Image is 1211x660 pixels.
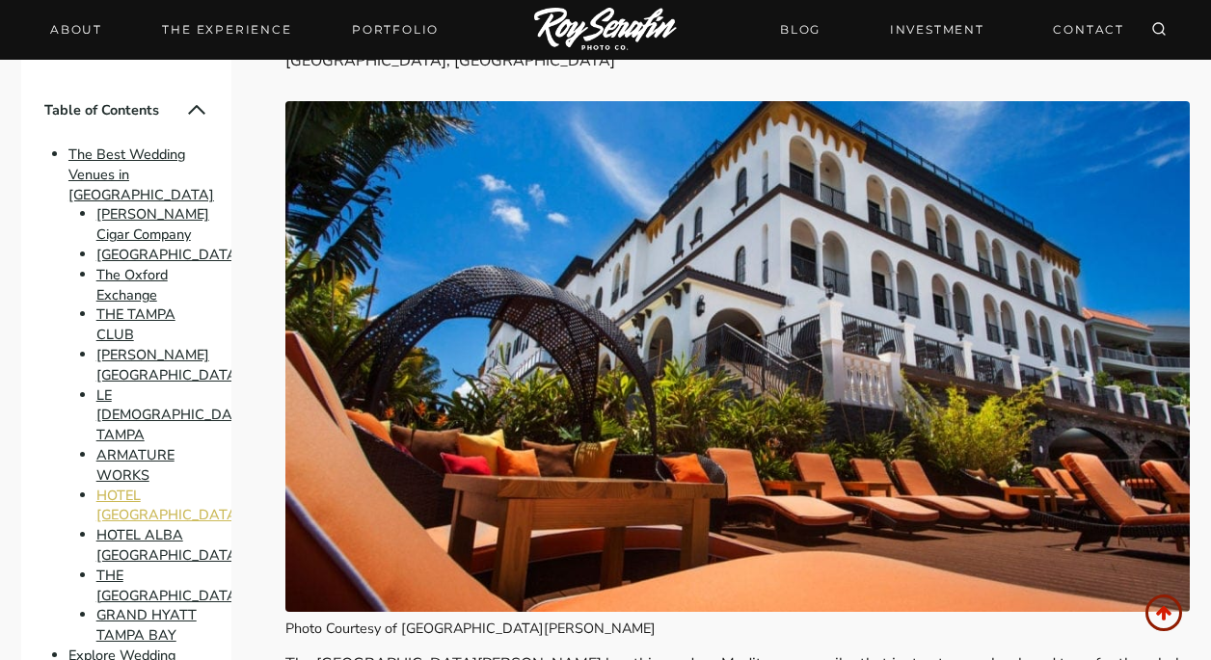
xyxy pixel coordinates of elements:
[285,619,1190,639] figcaption: Photo Courtesy of [GEOGRAPHIC_DATA][PERSON_NAME]
[44,100,185,120] span: Table of Contents
[96,265,168,304] a: The Oxford Exchange
[68,145,214,204] a: The Best Wedding Venues in [GEOGRAPHIC_DATA]
[96,486,242,525] a: HOTEL [GEOGRAPHIC_DATA]
[96,385,255,445] a: LE [DEMOGRAPHIC_DATA] TAMPA
[1145,16,1172,43] button: View Search Form
[768,13,832,46] a: BLOG
[96,205,209,245] a: [PERSON_NAME] Cigar Company
[96,245,242,264] a: [GEOGRAPHIC_DATA]
[285,51,1190,71] p: [GEOGRAPHIC_DATA], [GEOGRAPHIC_DATA]
[768,13,1136,46] nav: Secondary Navigation
[1145,594,1182,631] a: Scroll to top
[285,101,1190,612] img: 17+ Awesome Tampa Wedding Venues 10
[534,8,677,53] img: Logo of Roy Serafin Photo Co., featuring stylized text in white on a light background, representi...
[96,525,242,565] a: HOTEL ALBA [GEOGRAPHIC_DATA]
[878,13,996,46] a: INVESTMENT
[96,305,175,345] a: THE TAMPA CLUB
[1041,13,1136,46] a: CONTACT
[96,566,242,605] a: THE [GEOGRAPHIC_DATA]
[96,606,197,646] a: GRAND HYATT TAMPA BAY
[39,16,114,43] a: About
[185,98,208,121] button: Collapse Table of Contents
[340,16,450,43] a: Portfolio
[39,16,450,43] nav: Primary Navigation
[150,16,303,43] a: THE EXPERIENCE
[96,445,175,485] a: ARMATURE WORKS
[96,345,242,384] a: [PERSON_NAME] [GEOGRAPHIC_DATA]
